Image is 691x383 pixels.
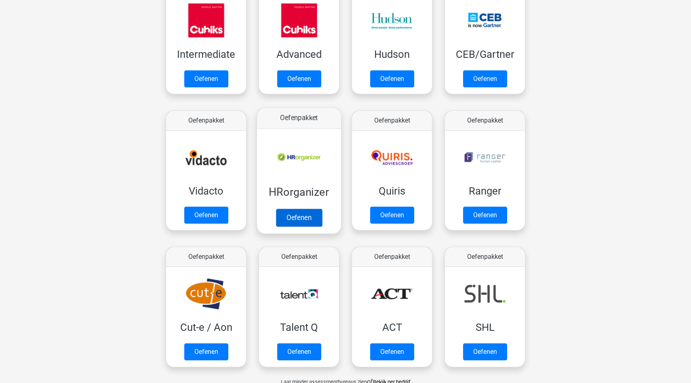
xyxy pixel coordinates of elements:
[276,209,322,226] a: Oefenen
[184,343,228,360] a: Oefenen
[184,207,228,224] a: Oefenen
[370,207,414,224] a: Oefenen
[463,343,507,360] a: Oefenen
[184,70,228,87] a: Oefenen
[370,70,414,87] a: Oefenen
[277,343,321,360] a: Oefenen
[277,70,321,87] a: Oefenen
[370,343,414,360] a: Oefenen
[463,70,507,87] a: Oefenen
[463,207,507,224] a: Oefenen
